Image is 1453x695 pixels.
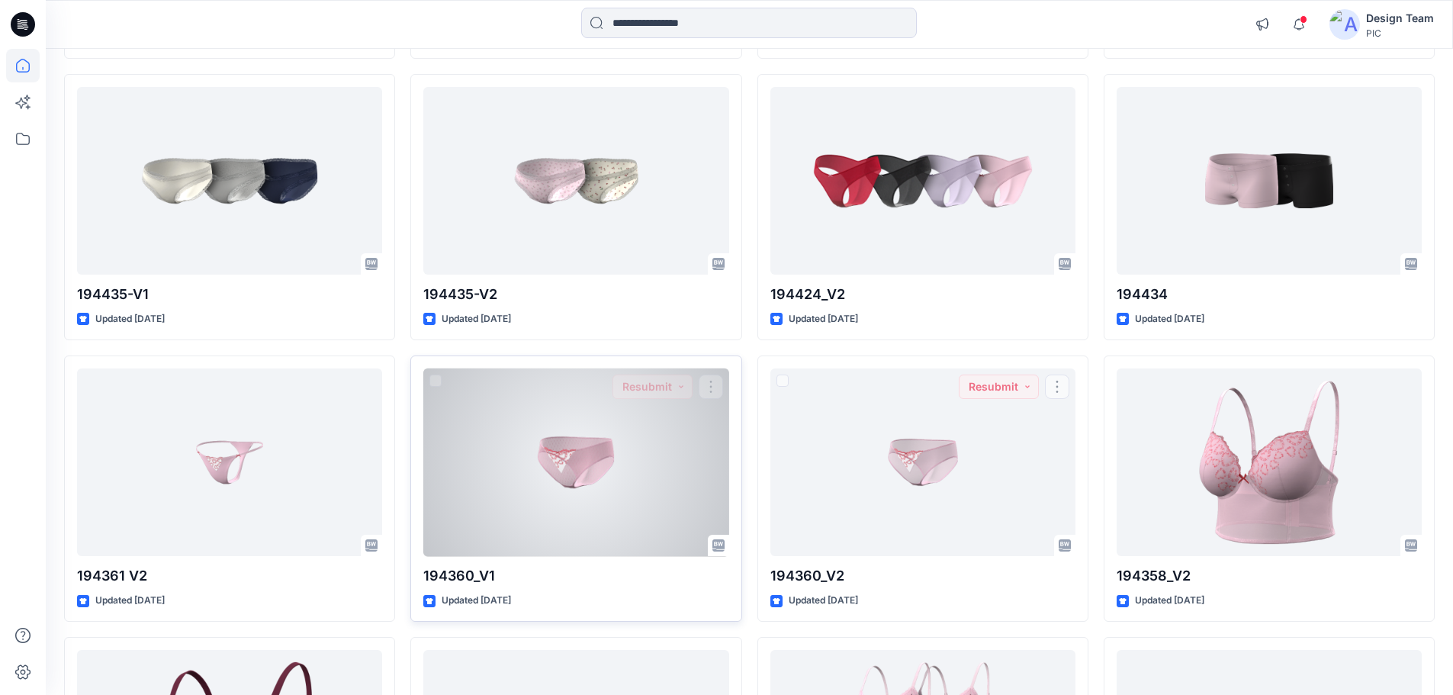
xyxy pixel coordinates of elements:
p: 194424_V2 [770,284,1075,305]
div: PIC [1366,27,1434,39]
p: Updated [DATE] [95,311,165,327]
a: 194360_V2 [770,368,1075,557]
a: 194434 [1117,87,1422,275]
p: 194360_V1 [423,565,728,587]
a: 194358_V2 [1117,368,1422,557]
p: Updated [DATE] [789,311,858,327]
a: 194435-V2 [423,87,728,275]
p: Updated [DATE] [95,593,165,609]
img: avatar [1329,9,1360,40]
p: 194435-V2 [423,284,728,305]
p: 194434 [1117,284,1422,305]
a: 194435-V1 [77,87,382,275]
a: 194361 V2 [77,368,382,557]
p: Updated [DATE] [1135,593,1204,609]
p: Updated [DATE] [442,593,511,609]
p: 194360_V2 [770,565,1075,587]
p: 194435-V1 [77,284,382,305]
p: 194358_V2 [1117,565,1422,587]
a: 194424_V2 [770,87,1075,275]
p: Updated [DATE] [442,311,511,327]
div: Design Team [1366,9,1434,27]
p: Updated [DATE] [789,593,858,609]
p: Updated [DATE] [1135,311,1204,327]
p: 194361 V2 [77,565,382,587]
a: 194360_V1 [423,368,728,557]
